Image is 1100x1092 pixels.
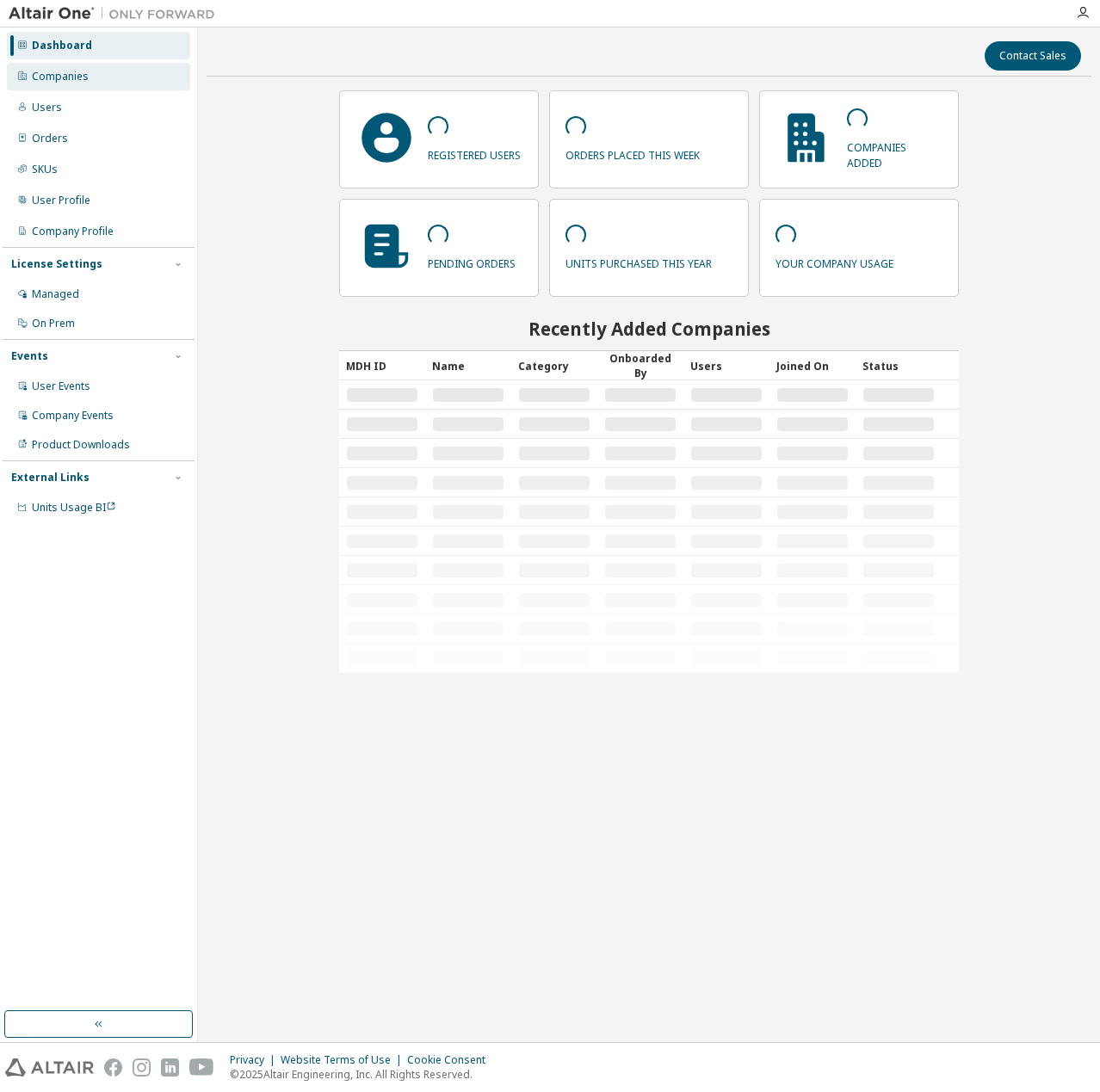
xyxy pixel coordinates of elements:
[11,471,90,484] div: External Links
[9,5,224,22] img: Altair One
[32,70,89,83] div: Companies
[32,132,68,145] div: Orders
[32,438,130,452] div: Product Downloads
[985,41,1081,71] button: Contact Sales
[32,101,62,114] div: Users
[281,1053,407,1067] div: Website Terms of Use
[32,379,90,393] div: User Events
[32,409,114,423] div: Company Events
[862,352,935,379] div: Status
[428,143,521,163] p: registered users
[604,351,677,380] div: Onboarded By
[32,194,90,207] div: User Profile
[230,1067,496,1082] p: © 2025 Altair Engineering, Inc. All Rights Reserved.
[133,1058,151,1077] img: instagram.svg
[5,1058,94,1077] img: altair_logo.svg
[11,257,102,271] div: License Settings
[104,1058,122,1077] img: facebook.svg
[189,1058,214,1077] img: youtube.svg
[11,349,48,363] div: Events
[32,225,114,238] div: Company Profile
[346,352,418,379] div: MDH ID
[32,39,92,52] div: Dashboard
[847,135,942,170] p: companies added
[518,352,590,379] div: Category
[32,287,79,301] div: Managed
[565,143,700,163] p: orders placed this week
[565,251,712,271] p: units purchased this year
[776,352,849,379] div: Joined On
[230,1053,281,1067] div: Privacy
[407,1053,496,1067] div: Cookie Consent
[432,352,504,379] div: Name
[32,163,58,176] div: SKUs
[161,1058,179,1077] img: linkedin.svg
[428,251,516,271] p: pending orders
[690,352,763,379] div: Users
[339,318,959,340] h2: Recently Added Companies
[32,317,75,330] div: On Prem
[32,500,116,515] span: Units Usage BI
[776,251,893,271] p: your company usage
